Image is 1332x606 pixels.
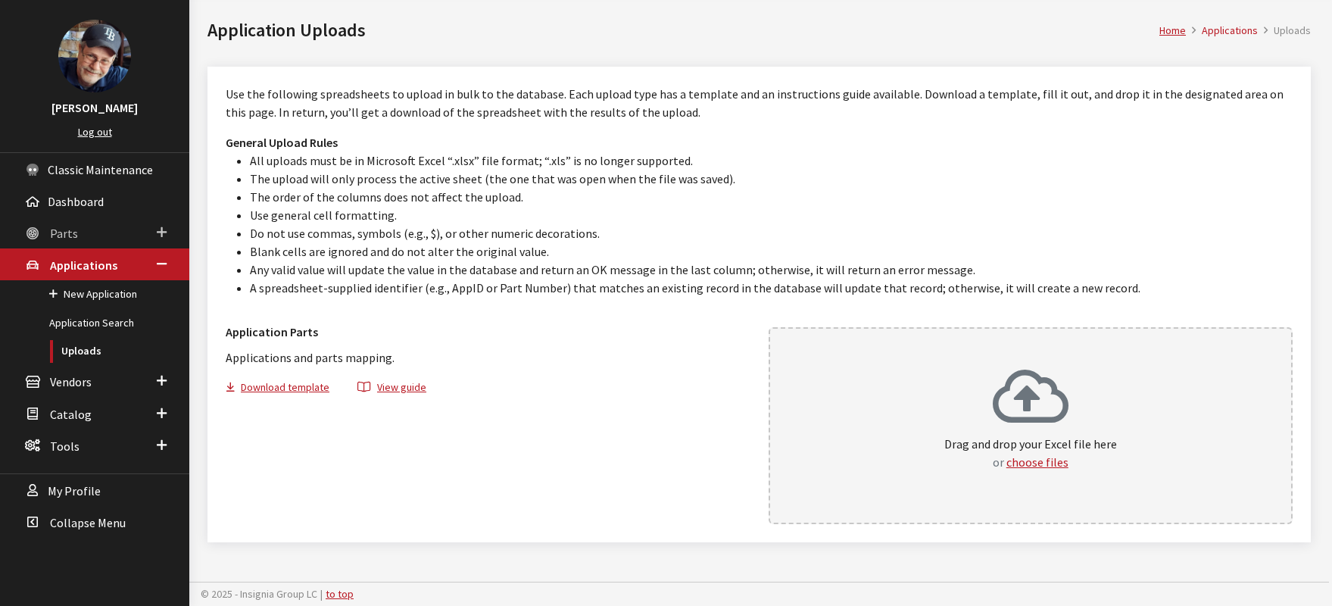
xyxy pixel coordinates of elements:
span: © 2025 - Insignia Group LC [201,587,317,601]
a: to top [326,587,354,601]
span: Tools [50,439,80,454]
li: The order of the columns does not affect the upload. [250,188,1293,206]
h3: General Upload Rules [226,133,1293,151]
h1: Application Uploads [207,17,1159,44]
h3: [PERSON_NAME] [15,98,174,117]
li: Applications [1186,23,1258,39]
li: Use general cell formatting. [250,206,1293,224]
img: Ray Goodwin [58,20,131,92]
button: choose files [1006,453,1068,471]
span: Collapse Menu [50,515,126,530]
span: or [993,454,1004,470]
span: Applications [50,258,117,273]
li: Uploads [1258,23,1311,39]
span: Vendors [50,375,92,390]
p: Use the following spreadsheets to upload in bulk to the database. Each upload type has a template... [226,85,1293,121]
li: Blank cells are ignored and do not alter the original value. [250,242,1293,261]
span: | [320,587,323,601]
span: Classic Maintenance [48,162,153,177]
h3: Application Parts [226,323,750,341]
button: Download template [226,379,342,401]
button: View guide [345,379,439,401]
li: The upload will only process the active sheet (the one that was open when the file was saved). [250,170,1293,188]
span: My Profile [48,483,101,498]
span: Catalog [50,407,92,422]
li: A spreadsheet-supplied identifier (e.g., AppID or Part Number) that matches an existing record in... [250,279,1293,297]
span: Parts [50,226,78,241]
a: Home [1159,23,1186,37]
p: Applications and parts mapping. [226,348,750,367]
span: Dashboard [48,194,104,209]
li: Any valid value will update the value in the database and return an OK message in the last column... [250,261,1293,279]
li: Do not use commas, symbols (e.g., $), or other numeric decorations. [250,224,1293,242]
p: Drag and drop your Excel file here [944,435,1117,471]
a: Log out [78,125,112,139]
li: All uploads must be in Microsoft Excel “.xlsx” file format; “.xls” is no longer supported. [250,151,1293,170]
